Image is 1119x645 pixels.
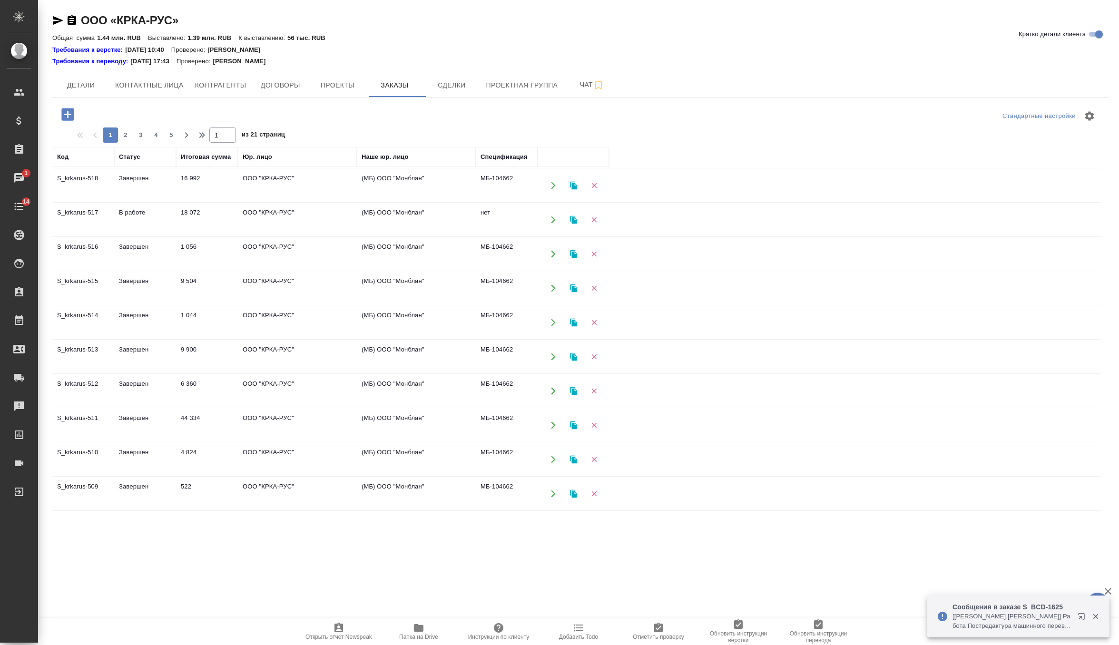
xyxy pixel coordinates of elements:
[584,313,604,332] button: Удалить
[476,374,538,408] td: МБ-104662
[238,511,357,545] td: ООО "КРКА-РУС"
[114,477,176,510] td: Завершен
[130,57,177,66] p: [DATE] 17:43
[357,374,476,408] td: (МБ) ООО "Монблан"
[476,169,538,202] td: МБ-104662
[181,152,231,162] div: Итоговая сумма
[257,79,303,91] span: Договоры
[399,634,438,640] span: Папка на Drive
[357,272,476,305] td: (МБ) ООО "Монблан"
[459,618,539,645] button: Инструкции по клиенту
[357,511,476,545] td: (МБ) ООО "Монблан"
[357,306,476,339] td: (МБ) ООО "Монблан"
[66,15,78,26] button: Скопировать ссылку
[114,306,176,339] td: Завершен
[242,129,285,143] span: из 21 страниц
[593,79,604,91] svg: Подписаться
[952,602,1071,612] p: Сообщения в заказе S_BCD-1625
[584,244,604,264] button: Удалить
[97,34,148,41] p: 1.44 млн. RUB
[1086,612,1105,621] button: Закрыть
[114,511,176,545] td: Завершен
[238,374,357,408] td: ООО "КРКА-РУС"
[52,45,125,55] div: Нажми, чтобы открыть папку с инструкцией
[569,79,615,91] span: Чат
[357,203,476,236] td: (МБ) ООО "Монблан"
[118,127,133,143] button: 2
[114,340,176,373] td: Завершен
[55,105,81,124] button: Добавить проект
[171,45,208,55] p: Проверено:
[564,415,583,435] button: Клонировать
[133,130,148,140] span: 3
[52,306,114,339] td: S_krkarus-514
[476,340,538,373] td: МБ-104662
[429,79,474,91] span: Сделки
[564,450,583,469] button: Клонировать
[372,79,417,91] span: Заказы
[539,618,618,645] button: Добавить Todo
[176,443,238,476] td: 4 824
[52,57,130,66] div: Нажми, чтобы открыть папку с инструкцией
[543,313,563,332] button: Открыть
[468,634,530,640] span: Инструкции по клиенту
[784,630,853,644] span: Обновить инструкции перевода
[1019,29,1086,39] span: Кратко детали клиента
[52,409,114,442] td: S_krkarus-511
[17,197,35,206] span: 14
[125,45,171,55] p: [DATE] 10:40
[543,415,563,435] button: Открыть
[287,34,333,41] p: 56 тыс. RUB
[2,195,36,218] a: 14
[379,618,459,645] button: Папка на Drive
[584,415,604,435] button: Удалить
[115,79,184,91] span: Контактные лица
[119,152,140,162] div: Статус
[564,176,583,195] button: Клонировать
[19,168,33,178] span: 1
[57,152,69,162] div: Код
[543,244,563,264] button: Открыть
[778,618,858,645] button: Обновить инструкции перевода
[564,210,583,229] button: Клонировать
[52,237,114,271] td: S_krkarus-516
[52,15,64,26] button: Скопировать ссылку для ЯМессенджера
[476,306,538,339] td: МБ-104662
[133,127,148,143] button: 3
[476,511,538,545] td: МБ-104662
[148,130,164,140] span: 4
[305,634,372,640] span: Открыть отчет Newspeak
[177,57,213,66] p: Проверено:
[52,511,114,545] td: S_krkarus-508
[52,443,114,476] td: S_krkarus-510
[114,443,176,476] td: Завершен
[543,210,563,229] button: Открыть
[952,612,1071,631] p: [[PERSON_NAME] [PERSON_NAME]] Работа Постредактура машинного перевода. статус "Сдан"
[357,443,476,476] td: (МБ) ООО "Монблан"
[481,152,528,162] div: Спецификация
[114,374,176,408] td: Завершен
[238,409,357,442] td: ООО "КРКА-РУС"
[564,244,583,264] button: Клонировать
[114,272,176,305] td: Завершен
[618,618,698,645] button: Отметить проверку
[52,34,97,41] p: Общая сумма
[362,152,409,162] div: Наше юр. лицо
[176,272,238,305] td: 9 504
[238,34,287,41] p: К выставлению:
[176,237,238,271] td: 1 056
[114,237,176,271] td: Завершен
[238,203,357,236] td: ООО "КРКА-РУС"
[238,237,357,271] td: ООО "КРКА-РУС"
[476,272,538,305] td: МБ-104662
[704,630,773,644] span: Обновить инструкции верстки
[238,443,357,476] td: ООО "КРКА-РУС"
[357,237,476,271] td: (МБ) ООО "Монблан"
[559,634,598,640] span: Добавить Todo
[357,477,476,510] td: (МБ) ООО "Монблан"
[176,169,238,202] td: 16 992
[486,79,558,91] span: Проектная группа
[52,169,114,202] td: S_krkarus-518
[238,272,357,305] td: ООО "КРКА-РУС"
[114,409,176,442] td: Завершен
